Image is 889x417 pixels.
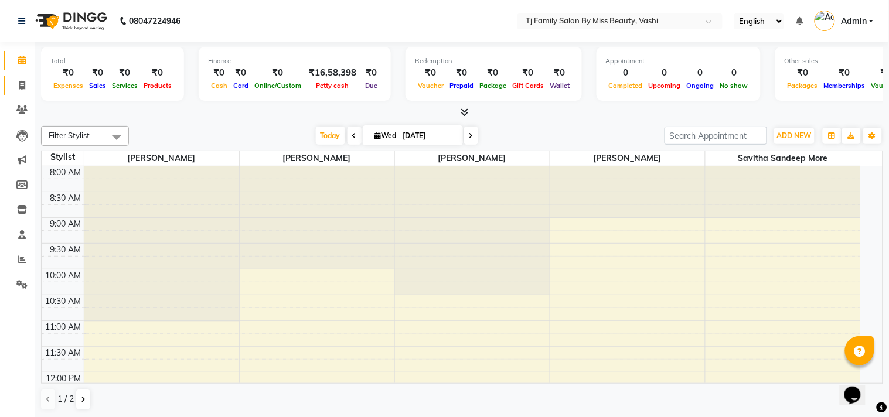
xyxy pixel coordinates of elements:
[50,66,86,80] div: ₹0
[43,295,84,307] div: 10:30 AM
[550,151,705,166] span: [PERSON_NAME]
[50,56,175,66] div: Total
[606,81,646,90] span: Completed
[774,128,815,144] button: ADD NEW
[717,66,751,80] div: 0
[48,166,84,179] div: 8:00 AM
[42,151,84,163] div: Stylist
[476,66,509,80] div: ₹0
[57,393,74,405] span: 1 / 2
[509,66,547,80] div: ₹0
[240,151,394,166] span: [PERSON_NAME]
[314,81,352,90] span: Petty cash
[415,56,573,66] div: Redemption
[48,192,84,204] div: 8:30 AM
[372,131,400,140] span: Wed
[48,218,84,230] div: 9:00 AM
[606,66,646,80] div: 0
[815,11,835,31] img: Admin
[665,127,767,145] input: Search Appointment
[50,81,86,90] span: Expenses
[777,131,812,140] span: ADD NEW
[684,66,717,80] div: 0
[304,66,361,80] div: ₹16,58,398
[251,66,304,80] div: ₹0
[841,15,867,28] span: Admin
[785,66,821,80] div: ₹0
[86,81,109,90] span: Sales
[230,81,251,90] span: Card
[84,151,239,166] span: [PERSON_NAME]
[251,81,304,90] span: Online/Custom
[415,81,447,90] span: Voucher
[785,81,821,90] span: Packages
[395,151,550,166] span: [PERSON_NAME]
[717,81,751,90] span: No show
[49,131,90,140] span: Filter Stylist
[547,66,573,80] div: ₹0
[44,372,84,385] div: 12:00 PM
[141,66,175,80] div: ₹0
[48,244,84,256] div: 9:30 AM
[230,66,251,80] div: ₹0
[415,66,447,80] div: ₹0
[208,56,382,66] div: Finance
[109,81,141,90] span: Services
[43,347,84,359] div: 11:30 AM
[316,127,345,145] span: Today
[684,81,717,90] span: Ongoing
[43,269,84,282] div: 10:00 AM
[606,56,751,66] div: Appointment
[821,66,868,80] div: ₹0
[400,127,458,145] input: 2025-09-03
[447,81,476,90] span: Prepaid
[840,370,877,405] iframe: chat widget
[547,81,573,90] span: Wallet
[706,151,861,166] span: savitha sandeep more
[141,81,175,90] span: Products
[646,66,684,80] div: 0
[646,81,684,90] span: Upcoming
[43,321,84,333] div: 11:00 AM
[30,5,110,37] img: logo
[362,81,380,90] span: Due
[86,66,109,80] div: ₹0
[476,81,509,90] span: Package
[509,81,547,90] span: Gift Cards
[129,5,180,37] b: 08047224946
[208,81,230,90] span: Cash
[361,66,382,80] div: ₹0
[447,66,476,80] div: ₹0
[821,81,868,90] span: Memberships
[208,66,230,80] div: ₹0
[109,66,141,80] div: ₹0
